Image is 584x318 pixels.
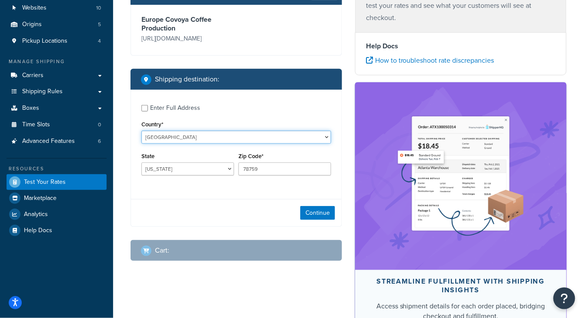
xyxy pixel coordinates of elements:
li: Time Slots [7,117,107,133]
span: Shipping Rules [22,88,63,95]
a: Carriers [7,68,107,84]
span: Advanced Features [22,138,75,145]
a: Boxes [7,100,107,116]
a: Test Your Rates [7,174,107,190]
a: Analytics [7,206,107,222]
a: Shipping Rules [7,84,107,100]
div: Resources [7,165,107,173]
span: Carriers [22,72,44,79]
a: Advanced Features6 [7,133,107,149]
span: 6 [98,138,101,145]
a: Origins5 [7,17,107,33]
div: Enter Full Address [150,102,200,114]
span: 4 [98,37,101,45]
span: Time Slots [22,121,50,129]
a: Help Docs [7,223,107,238]
label: Zip Code* [238,153,263,159]
h2: Cart : [155,247,169,254]
a: Pickup Locations4 [7,33,107,49]
span: Websites [22,4,47,12]
span: Test Your Rates [24,179,66,186]
span: Pickup Locations [22,37,67,45]
button: Continue [300,206,335,220]
li: Origins [7,17,107,33]
span: Origins [22,21,42,28]
li: Pickup Locations [7,33,107,49]
h4: Help Docs [366,41,556,51]
input: Enter Full Address [141,105,148,112]
a: How to troubleshoot rate discrepancies [366,55,494,65]
li: Advanced Features [7,133,107,149]
button: Open Resource Center [554,288,575,309]
div: Streamline Fulfillment with Shipping Insights [376,277,546,294]
div: Manage Shipping [7,58,107,65]
a: Time Slots0 [7,117,107,133]
span: Boxes [22,105,39,112]
h3: Europe Covoya Coffee Production [141,15,234,33]
img: feature-image-si-e24932ea9b9fcd0ff835db86be1ff8d589347e8876e1638d903ea230a36726be.png [396,95,526,257]
span: Help Docs [24,227,52,234]
span: 0 [98,121,101,129]
p: [URL][DOMAIN_NAME] [141,33,234,45]
h2: Shipping destination : [155,75,219,83]
a: Marketplace [7,190,107,206]
span: 5 [98,21,101,28]
label: State [141,153,154,159]
span: Marketplace [24,195,57,202]
span: Analytics [24,211,48,218]
label: Country* [141,121,163,128]
span: 10 [96,4,101,12]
